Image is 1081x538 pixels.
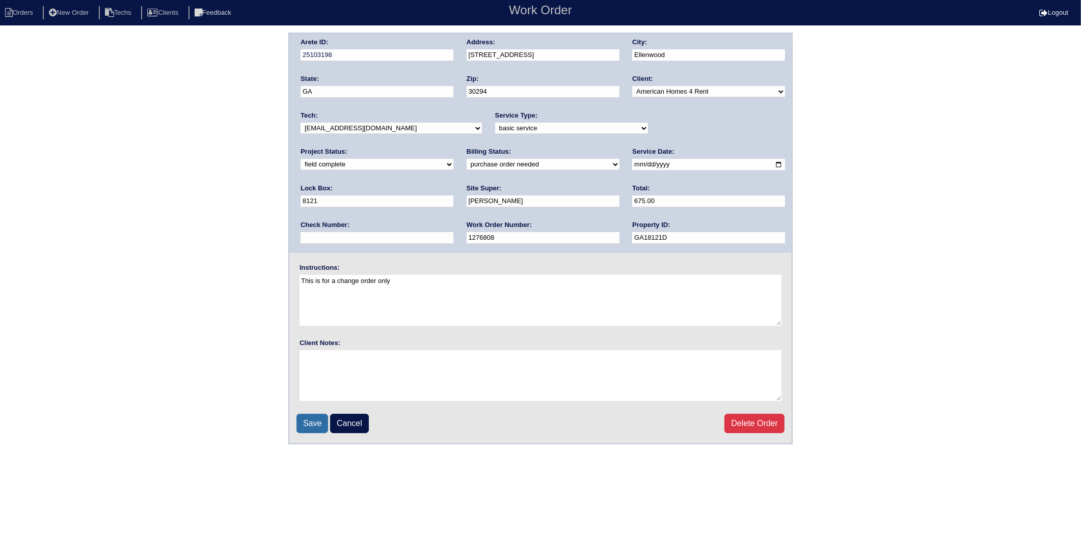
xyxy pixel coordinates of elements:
[724,414,785,433] a: Delete Order
[632,38,647,47] label: City:
[467,49,619,61] input: Enter a location
[296,414,328,433] input: Save
[300,275,781,326] textarea: This is for a change order only
[301,38,328,47] label: Arete ID:
[632,220,670,230] label: Property ID:
[467,184,502,193] label: Site Super:
[1039,9,1068,16] a: Logout
[99,6,140,20] li: Techs
[632,184,650,193] label: Total:
[467,38,495,47] label: Address:
[467,220,532,230] label: Work Order Number:
[300,263,340,272] label: Instructions:
[99,9,140,16] a: Techs
[301,74,319,83] label: State:
[301,111,318,120] label: Tech:
[141,6,186,20] li: Clients
[43,9,97,16] a: New Order
[301,220,349,230] label: Check Number:
[300,338,340,348] label: Client Notes:
[330,414,369,433] a: Cancel
[43,6,97,20] li: New Order
[467,147,511,156] label: Billing Status:
[301,184,333,193] label: Lock Box:
[495,111,538,120] label: Service Type:
[632,147,674,156] label: Service Date:
[301,147,347,156] label: Project Status:
[467,74,479,83] label: Zip:
[632,74,653,83] label: Client:
[188,6,239,20] li: Feedback
[141,9,186,16] a: Clients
